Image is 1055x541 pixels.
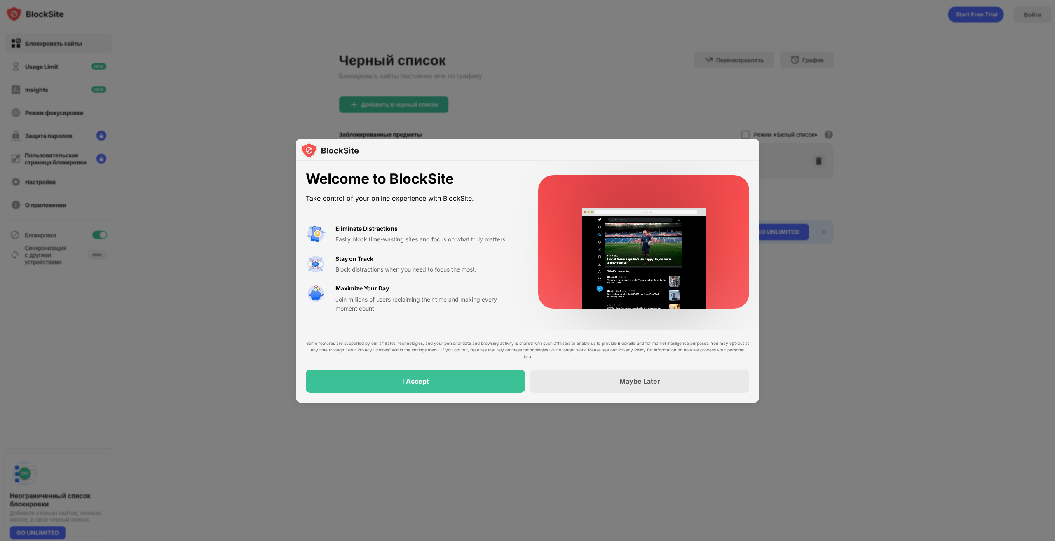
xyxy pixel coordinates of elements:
[335,254,373,263] div: Stay on Track
[306,171,518,187] div: Welcome to BlockSite
[306,254,326,274] img: value-focus.svg
[335,265,518,274] div: Block distractions when you need to focus the most.
[335,235,518,244] div: Easily block time-wasting sites and focus on what truly matters.
[335,224,398,233] div: Eliminate Distractions
[301,142,359,159] img: logo-blocksite.svg
[306,284,326,304] img: value-safe-time.svg
[306,224,326,244] img: value-avoid-distractions.svg
[335,295,518,314] div: Join millions of users reclaiming their time and making every moment count.
[402,377,429,385] div: I Accept
[618,347,646,352] a: Privacy Policy
[619,377,660,385] div: Maybe Later
[306,340,749,360] div: Some features are supported by our affiliates’ technologies, and your personal data and browsing ...
[306,192,518,204] div: Take control of your online experience with BlockSite.
[335,284,389,293] div: Maximize Your Day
